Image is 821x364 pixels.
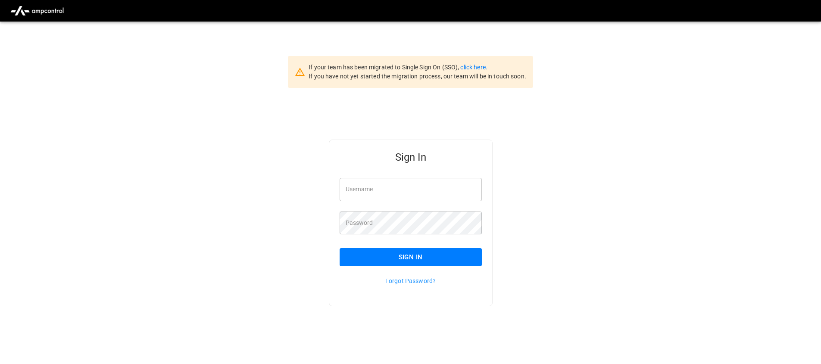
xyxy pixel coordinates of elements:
[340,248,482,266] button: Sign In
[309,64,460,71] span: If your team has been migrated to Single Sign On (SSO),
[309,73,526,80] span: If you have not yet started the migration process, our team will be in touch soon.
[460,64,487,71] a: click here.
[340,277,482,285] p: Forgot Password?
[7,3,67,19] img: ampcontrol.io logo
[340,150,482,164] h5: Sign In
